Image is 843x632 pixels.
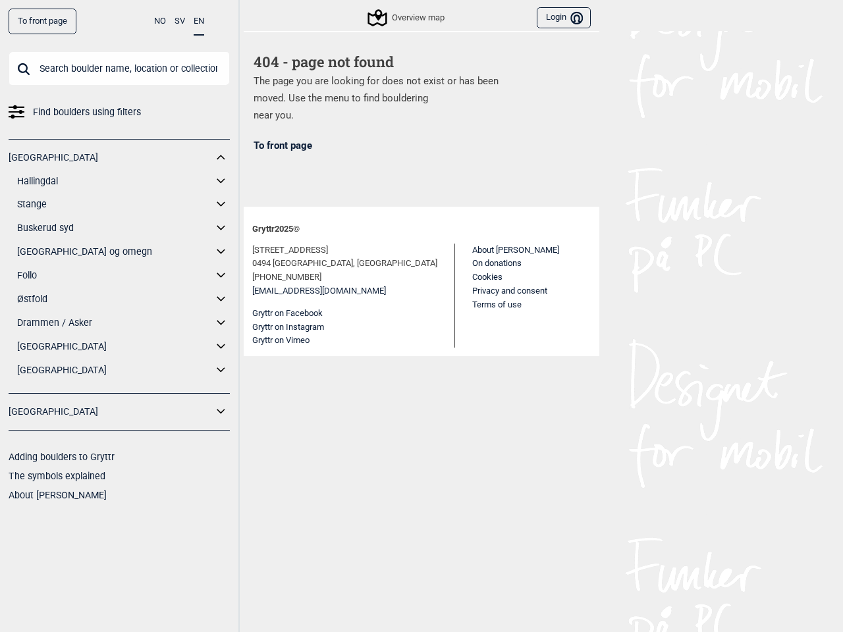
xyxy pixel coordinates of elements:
[9,148,213,167] a: [GEOGRAPHIC_DATA]
[17,172,213,191] a: Hallingdal
[9,402,213,421] a: [GEOGRAPHIC_DATA]
[17,195,213,214] a: Stange
[9,9,76,34] a: To front page
[252,321,324,334] button: Gryttr on Instagram
[254,140,312,151] a: To front page
[17,313,213,332] a: Drammen / Asker
[17,290,213,309] a: Østfold
[472,286,547,296] a: Privacy and consent
[175,9,185,34] button: SV
[194,9,204,36] button: EN
[9,103,230,122] a: Find boulders using filters
[9,452,115,462] a: Adding boulders to Gryttr
[17,242,213,261] a: [GEOGRAPHIC_DATA] og omegn
[17,219,213,238] a: Buskerud syd
[154,9,166,34] button: NO
[33,103,141,122] span: Find boulders using filters
[17,266,213,285] a: Follo
[9,51,230,86] input: Search boulder name, location or collection
[254,72,589,124] p: The page you are looking for does not exist or has been moved. Use the menu to find bouldering ne...
[472,258,522,268] a: On donations
[252,307,323,321] button: Gryttr on Facebook
[254,52,589,72] h1: 404 - page not found
[537,7,591,29] button: Login
[252,257,437,271] span: 0494 [GEOGRAPHIC_DATA], [GEOGRAPHIC_DATA]
[472,272,503,282] a: Cookies
[252,334,310,348] button: Gryttr on Vimeo
[252,215,591,244] div: Gryttr 2025 ©
[9,471,105,481] a: The symbols explained
[472,245,559,255] a: About [PERSON_NAME]
[472,300,522,309] a: Terms of use
[252,284,386,298] a: [EMAIL_ADDRESS][DOMAIN_NAME]
[252,244,328,257] span: [STREET_ADDRESS]
[9,490,107,500] a: About [PERSON_NAME]
[252,271,321,284] span: [PHONE_NUMBER]
[17,361,213,380] a: [GEOGRAPHIC_DATA]
[17,337,213,356] a: [GEOGRAPHIC_DATA]
[369,10,445,26] div: Overview map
